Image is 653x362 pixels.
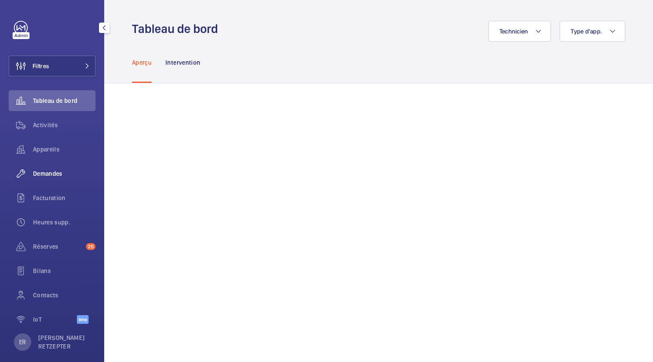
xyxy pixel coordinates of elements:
span: Appareils [33,145,96,154]
span: Heures supp. [33,218,96,227]
span: Tableau de bord [33,96,96,105]
span: Demandes [33,169,96,178]
span: Technicien [499,28,528,35]
p: ER [19,338,26,346]
span: Contacts [33,291,96,299]
h1: Tableau de bord [132,21,223,37]
span: Filtres [33,62,49,70]
button: Technicien [488,21,551,42]
button: Filtres [9,56,96,76]
p: Aperçu [132,58,152,67]
button: Type d'app. [560,21,625,42]
span: IoT [33,315,77,324]
p: Intervention [165,58,200,67]
span: 25 [86,243,96,250]
span: Beta [77,315,89,324]
p: [PERSON_NAME] RETZEPTER [38,333,90,351]
span: Type d'app. [571,28,602,35]
span: Réserves [33,242,82,251]
span: Facturation [33,194,96,202]
span: Bilans [33,267,96,275]
span: Activités [33,121,96,129]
